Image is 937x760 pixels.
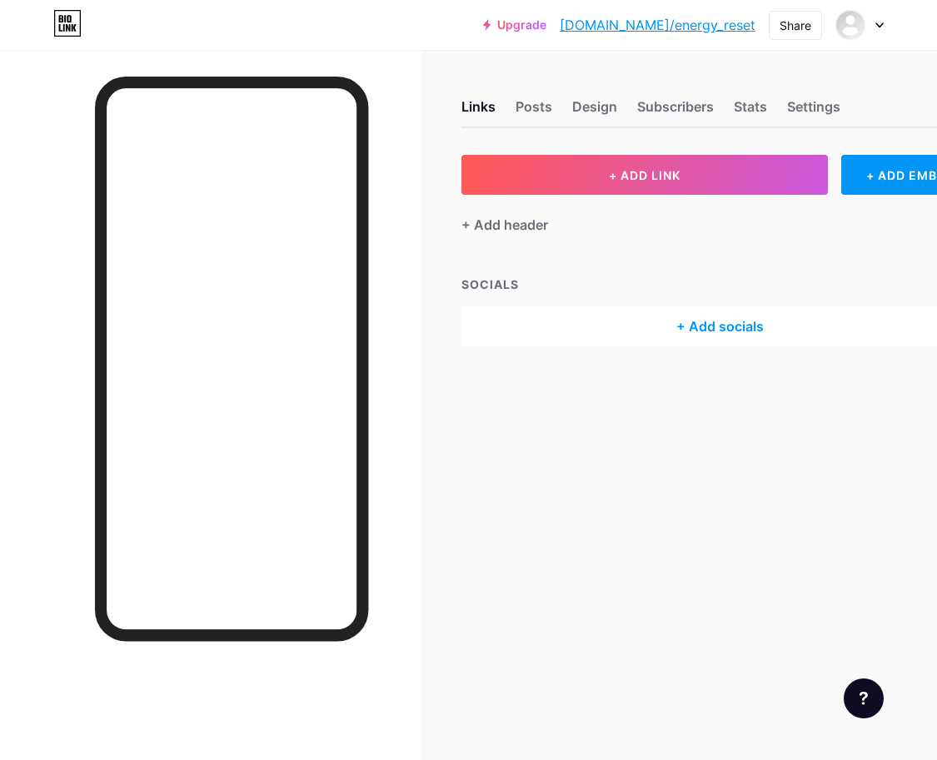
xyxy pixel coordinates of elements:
div: Posts [516,97,552,127]
a: [DOMAIN_NAME]/energy_reset [560,15,755,35]
img: energy_reset [835,9,866,41]
div: + Add header [461,215,548,235]
div: Design [572,97,617,127]
div: Stats [734,97,767,127]
button: + ADD LINK [461,155,828,195]
div: Share [780,17,811,34]
a: Upgrade [483,18,546,32]
div: Settings [787,97,840,127]
div: Subscribers [637,97,714,127]
span: + ADD LINK [609,168,680,182]
div: Links [461,97,496,127]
